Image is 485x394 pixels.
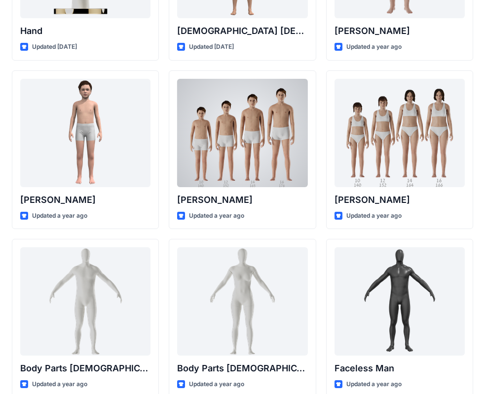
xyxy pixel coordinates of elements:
p: Body Parts [DEMOGRAPHIC_DATA] [20,361,150,375]
a: Emil [20,79,150,187]
p: Updated a year ago [346,379,402,390]
p: [PERSON_NAME] [177,193,307,207]
a: Body Parts Female [177,247,307,356]
a: Faceless Man [335,247,465,356]
p: Updated a year ago [32,211,87,221]
a: Body Parts Male [20,247,150,356]
p: [PERSON_NAME] [335,24,465,38]
p: Updated [DATE] [32,42,77,52]
p: Updated a year ago [32,379,87,390]
p: Faceless Man [335,361,465,375]
p: [PERSON_NAME] [20,193,150,207]
a: Brenda [335,79,465,187]
p: Updated a year ago [189,211,244,221]
a: Brandon [177,79,307,187]
p: [DEMOGRAPHIC_DATA] [DEMOGRAPHIC_DATA] [177,24,307,38]
p: Updated a year ago [346,211,402,221]
p: Updated a year ago [189,379,244,390]
p: Updated [DATE] [189,42,234,52]
p: Updated a year ago [346,42,402,52]
p: Body Parts [DEMOGRAPHIC_DATA] [177,361,307,375]
p: [PERSON_NAME] [335,193,465,207]
p: Hand [20,24,150,38]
